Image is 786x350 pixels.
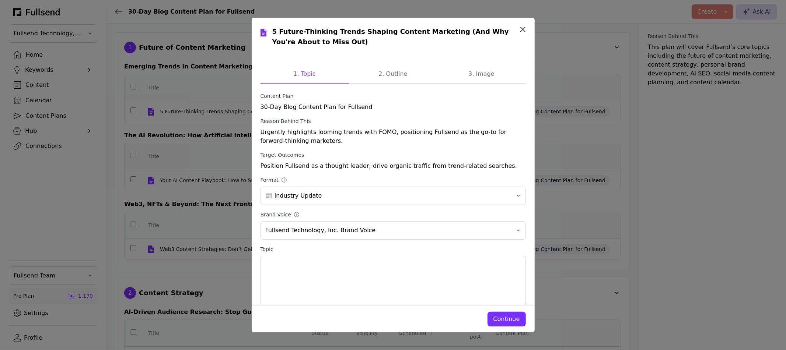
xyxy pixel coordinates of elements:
[261,128,526,145] div: Urgently highlights looming trends with FOMO, positioning Fullsend as the go-to for forward-think...
[261,65,349,84] button: 1. Topic
[493,315,520,324] div: Continue
[261,176,526,184] label: Format
[261,151,526,159] label: Target Outcomes
[261,117,526,125] label: Reason Behind This
[261,103,526,112] div: 30-Day Blog Content Plan for Fullsend
[272,26,517,47] h1: 5 Future-Thinking Trends Shaping Content Marketing (And Why You're About to Miss Out)
[261,221,526,240] button: Fullsend Technology, Inc. Brand Voice
[488,312,526,326] button: Continue
[261,211,526,218] label: Brand Voice
[282,176,288,184] div: ⓘ
[261,92,526,100] label: Content Plan
[265,191,511,200] span: 📰 Industry Update
[261,187,526,205] button: 📰 Industry Update
[261,162,526,170] div: Position Fullsend as a thought leader; drive organic traffic from trend-related searches.
[437,65,526,84] button: 3. Image
[265,226,511,235] span: Fullsend Technology, Inc. Brand Voice
[349,65,437,84] button: 2. Outline
[261,245,526,253] label: Topic
[294,211,301,218] div: ⓘ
